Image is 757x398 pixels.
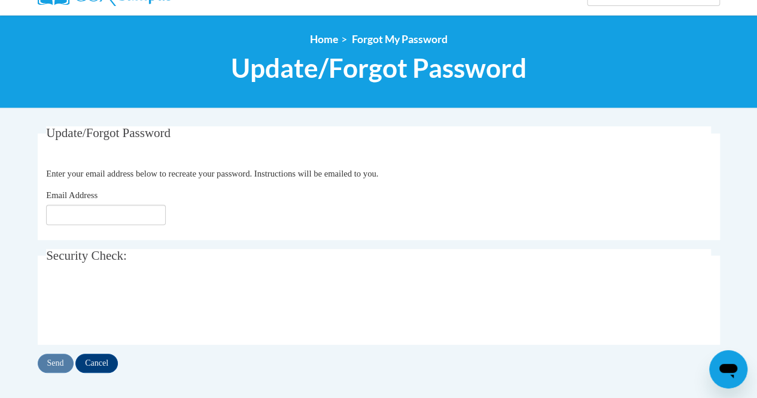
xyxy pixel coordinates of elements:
[46,248,127,263] span: Security Check:
[709,350,747,388] iframe: Button to launch messaging window
[75,354,118,373] input: Cancel
[46,126,171,140] span: Update/Forgot Password
[310,33,338,45] a: Home
[46,190,98,200] span: Email Address
[46,205,166,225] input: Email
[231,52,527,84] span: Update/Forgot Password
[46,283,228,330] iframe: reCAPTCHA
[352,33,448,45] span: Forgot My Password
[46,169,378,178] span: Enter your email address below to recreate your password. Instructions will be emailed to you.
